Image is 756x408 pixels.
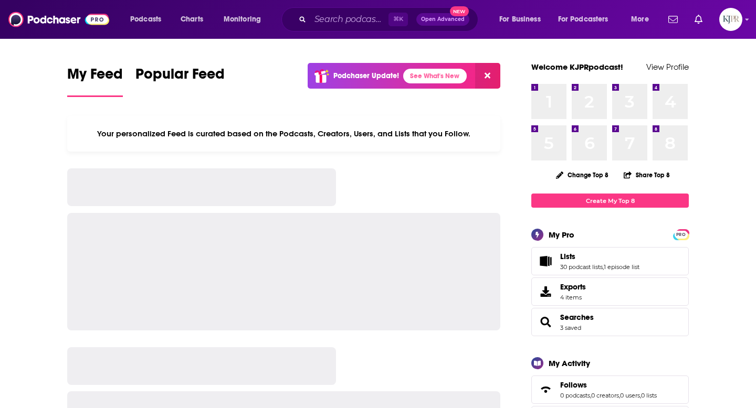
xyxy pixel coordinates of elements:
[560,380,657,390] a: Follows
[560,252,639,261] a: Lists
[719,8,742,31] button: Show profile menu
[416,13,469,26] button: Open AdvancedNew
[549,358,590,368] div: My Activity
[560,294,586,301] span: 4 items
[67,116,500,152] div: Your personalized Feed is curated based on the Podcasts, Creators, Users, and Lists that you Follow.
[558,12,608,27] span: For Podcasters
[174,11,209,28] a: Charts
[499,12,541,27] span: For Business
[403,69,467,83] a: See What's New
[550,168,615,181] button: Change Top 8
[535,382,556,397] a: Follows
[492,11,554,28] button: open menu
[560,282,586,292] span: Exports
[664,10,682,28] a: Show notifications dropdown
[640,392,641,399] span: ,
[531,308,689,336] span: Searches
[560,313,594,322] a: Searches
[535,254,556,269] a: Lists
[535,315,556,329] a: Searches
[333,71,399,80] p: Podchaser Update!
[675,231,687,239] span: PRO
[310,11,388,28] input: Search podcasts, credits, & more...
[560,263,603,271] a: 30 podcast lists
[603,263,604,271] span: ,
[181,12,203,27] span: Charts
[67,65,123,89] span: My Feed
[590,392,591,399] span: ,
[560,392,590,399] a: 0 podcasts
[646,62,689,72] a: View Profile
[531,194,689,208] a: Create My Top 8
[690,10,707,28] a: Show notifications dropdown
[224,12,261,27] span: Monitoring
[130,12,161,27] span: Podcasts
[641,392,657,399] a: 0 lists
[135,65,225,89] span: Popular Feed
[560,324,581,331] a: 3 saved
[591,392,619,399] a: 0 creators
[624,11,662,28] button: open menu
[8,9,109,29] img: Podchaser - Follow, Share and Rate Podcasts
[675,230,687,238] a: PRO
[549,230,574,240] div: My Pro
[535,284,556,299] span: Exports
[531,277,689,306] a: Exports
[719,8,742,31] img: User Profile
[719,8,742,31] span: Logged in as KJPRpodcast
[291,7,488,31] div: Search podcasts, credits, & more...
[631,12,649,27] span: More
[619,392,620,399] span: ,
[623,165,670,185] button: Share Top 8
[560,380,587,390] span: Follows
[388,13,408,26] span: ⌘ K
[123,11,175,28] button: open menu
[551,11,624,28] button: open menu
[216,11,275,28] button: open menu
[135,65,225,97] a: Popular Feed
[531,247,689,275] span: Lists
[604,263,639,271] a: 1 episode list
[560,252,575,261] span: Lists
[531,375,689,404] span: Follows
[67,65,123,97] a: My Feed
[450,6,469,16] span: New
[531,62,623,72] a: Welcome KJPRpodcast!
[421,17,465,22] span: Open Advanced
[620,392,640,399] a: 0 users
